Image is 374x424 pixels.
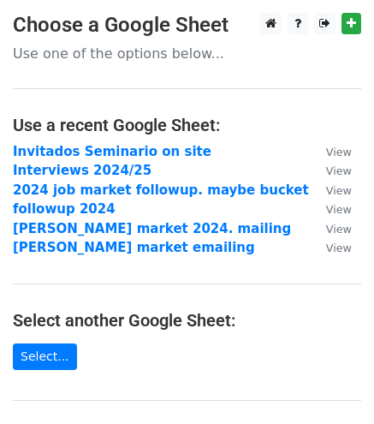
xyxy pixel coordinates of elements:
[13,13,361,38] h3: Choose a Google Sheet
[326,242,352,254] small: View
[13,144,211,159] a: Invitados Seminario on site
[13,240,255,255] a: [PERSON_NAME] market emailing
[326,203,352,216] small: View
[13,115,361,135] h4: Use a recent Google Sheet:
[326,164,352,177] small: View
[326,146,352,158] small: View
[13,221,291,236] a: [PERSON_NAME] market 2024. mailing
[326,184,352,197] small: View
[309,240,352,255] a: View
[309,182,352,198] a: View
[326,223,352,236] small: View
[13,310,361,331] h4: Select another Google Sheet:
[13,182,309,198] a: 2024 job market followup. maybe bucket
[309,144,352,159] a: View
[309,221,352,236] a: View
[309,163,352,178] a: View
[13,45,361,63] p: Use one of the options below...
[288,342,374,424] iframe: Chat Widget
[13,343,77,370] a: Select...
[13,163,151,178] a: Interviews 2024/25
[13,201,116,217] a: followup 2024
[309,201,352,217] a: View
